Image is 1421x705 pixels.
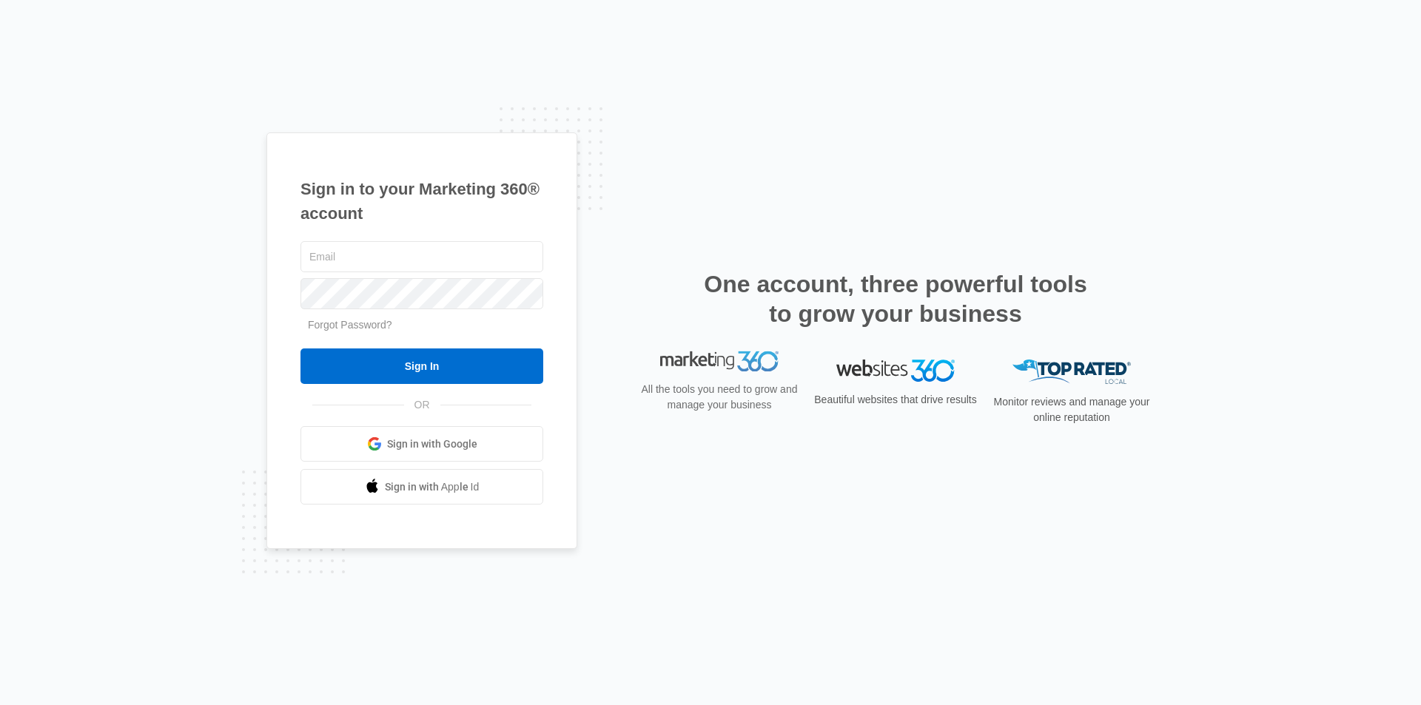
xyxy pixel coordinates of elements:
[300,426,543,462] a: Sign in with Google
[989,394,1155,425] p: Monitor reviews and manage your online reputation
[300,241,543,272] input: Email
[300,469,543,505] a: Sign in with Apple Id
[300,177,543,226] h1: Sign in to your Marketing 360® account
[699,269,1092,328] h2: One account, three powerful tools to grow your business
[836,360,955,381] img: Websites 360
[636,391,802,422] p: All the tools you need to grow and manage your business
[385,479,480,495] span: Sign in with Apple Id
[404,397,440,413] span: OR
[300,348,543,384] input: Sign In
[387,436,477,452] span: Sign in with Google
[813,392,978,408] p: Beautiful websites that drive results
[660,360,779,380] img: Marketing 360
[308,319,392,331] a: Forgot Password?
[1012,360,1131,384] img: Top Rated Local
